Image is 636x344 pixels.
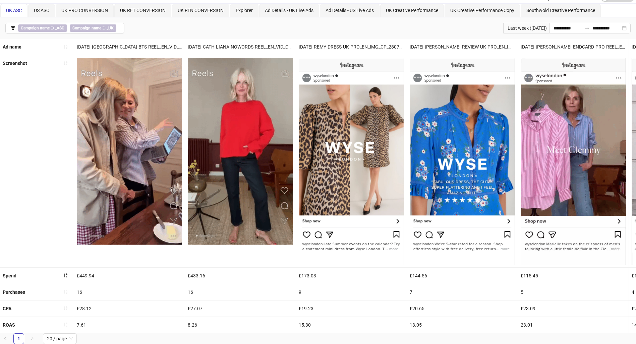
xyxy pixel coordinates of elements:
span: Ad Details - UK Live Ads [265,8,313,13]
b: Campaign name [72,26,101,30]
b: CPA [3,306,11,311]
span: swap-right [584,25,590,31]
img: Screenshot 120229138630260055 [299,58,404,264]
span: ∋ [18,24,67,32]
img: Screenshot 120230947599570055 [77,58,182,245]
div: [DATE]-REMY-DRESS-UK-PRO_EN_IMG_CP_28072025_F_CC_SC1_None_NEWSEASON [296,39,407,55]
div: 8.26 [185,317,296,333]
button: Campaign name ∋ _ASCCampaign name ∋ _UK [5,23,124,33]
li: 1 [13,333,24,344]
span: Ad Details - US Live Ads [326,8,374,13]
li: Next Page [27,333,38,344]
img: Screenshot 120231163087960055 [188,58,293,245]
div: £433.16 [185,268,296,284]
div: 7.61 [74,317,185,333]
span: UK RTN CONVERSION [178,8,224,13]
b: _UK [107,26,114,30]
div: 15.30 [296,317,407,333]
div: [DATE]-CATH-LIANA-NOWORDS-REEL_EN_VID_CP_20082025_F_CC_SC23_USP4_LOFI [185,39,296,55]
div: 9 [296,284,407,300]
b: Spend [3,273,16,278]
span: UK Creative Performance [386,8,438,13]
div: £115.45 [518,268,629,284]
span: filter [11,26,15,30]
button: right [27,333,38,344]
div: 16 [74,284,185,300]
span: sort-ascending [63,61,68,66]
span: UK Creative Performance Copy [450,8,514,13]
div: [DATE]-[PERSON_NAME]-REVIEW-UK-PRO_EN_IMG_CP_28072025_F_CC_SC9_None_NEWSEASON [407,39,518,55]
div: £23.09 [518,300,629,317]
div: 7 [407,284,518,300]
div: £20.65 [407,300,518,317]
img: Screenshot 120229138606330055 [410,58,515,264]
span: left [3,336,7,340]
div: 16 [185,284,296,300]
b: Ad name [3,44,21,50]
b: Purchases [3,289,25,295]
div: [DATE]-[PERSON_NAME]-ENDCARD-PRO-REEL_EN_VID_CP_20082025_F_CC_SC23_USP4_LOFI [518,39,629,55]
div: 5 [518,284,629,300]
span: UK ASC [6,8,22,13]
div: [DATE]-[GEOGRAPHIC_DATA]-BTS-REEL_EN_VID_NI_20082025_F_CC_SC8_USP11_LOFI [74,39,185,55]
div: 23.01 [518,317,629,333]
span: to [584,25,590,31]
b: _ASC [55,26,64,30]
span: 20 / page [47,334,73,344]
b: Campaign name [21,26,50,30]
span: sort-ascending [63,306,68,311]
img: Screenshot 120231164413380055 [521,58,626,264]
div: £28.12 [74,300,185,317]
div: £27.07 [185,300,296,317]
span: UK PRO CONVERSION [61,8,108,13]
div: £173.03 [296,268,407,284]
b: ROAS [3,322,15,328]
div: Last week ([DATE]) [503,23,550,33]
span: right [30,336,34,340]
div: £144.56 [407,268,518,284]
span: sort-ascending [63,322,68,327]
span: Southwold Creative Performance [526,8,595,13]
b: Screenshot [3,61,27,66]
span: sort-descending [63,273,68,278]
span: sort-ascending [63,45,68,49]
a: 1 [14,334,24,344]
div: £19.23 [296,300,407,317]
span: UK RET CONVERSION [120,8,166,13]
div: £449.94 [74,268,185,284]
div: 13.05 [407,317,518,333]
span: sort-ascending [63,289,68,294]
span: ∋ [70,24,116,32]
div: Page Size [43,333,77,344]
span: Explorer [236,8,253,13]
span: US ASC [34,8,49,13]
